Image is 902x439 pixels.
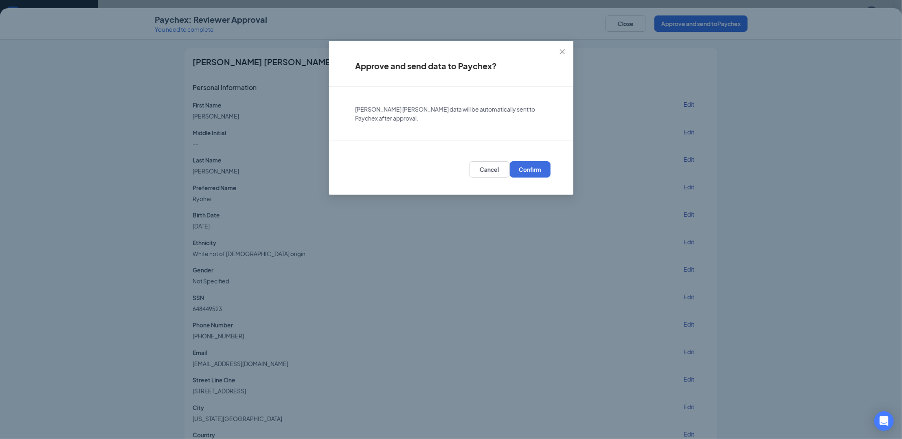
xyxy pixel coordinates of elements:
[469,161,510,178] button: Cancel
[355,105,535,122] span: [PERSON_NAME] [PERSON_NAME] data will be automatically sent to Paychex after approval.
[559,48,566,55] span: close
[510,161,551,178] button: Confirm
[551,41,573,63] button: Close
[874,411,894,431] div: Open Intercom Messenger
[355,60,547,72] h4: Approve and send data to Paychex?
[519,165,541,173] span: Confirm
